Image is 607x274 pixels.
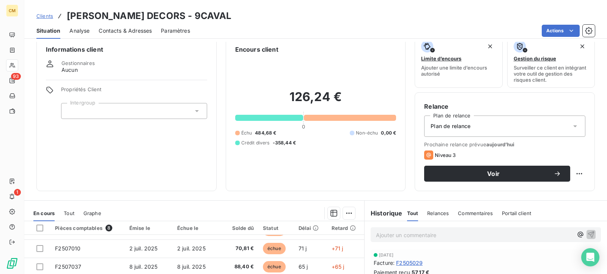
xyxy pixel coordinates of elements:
span: +65 j [332,263,344,270]
span: Niveau 3 [435,152,456,158]
span: 2 juil. 2025 [177,245,206,252]
span: Non-échu [356,130,378,136]
span: Gestion du risque [514,55,556,62]
button: Voir [424,166,570,182]
h6: Encours client [235,45,278,54]
span: Clients [36,13,53,19]
span: 0 [302,124,305,130]
span: 8 [105,225,112,231]
div: CM [6,5,18,17]
span: 71 j [299,245,307,252]
div: Délai [299,225,322,231]
span: 1 [14,189,21,196]
span: 484,68 € [255,130,276,136]
div: Retard [332,225,360,231]
span: En cours [33,210,55,216]
span: Propriétés Client [61,86,207,97]
span: 0,00 € [381,130,396,136]
button: Gestion du risqueSurveiller ce client en intégrant votre outil de gestion des risques client. [507,35,595,88]
span: Analyse [69,27,90,35]
div: Open Intercom Messenger [581,248,599,266]
a: Clients [36,12,53,20]
span: Échu [241,130,252,136]
span: Plan de relance [431,122,470,130]
div: Émise le [129,225,168,231]
span: -358,44 € [273,139,296,146]
span: 93 [11,73,21,80]
span: [DATE] [379,253,393,257]
span: F2507037 [55,263,81,270]
h2: 126,24 € [235,89,396,112]
span: Facture : [374,259,395,267]
span: 8 juil. 2025 [177,263,206,270]
span: +71 j [332,245,343,252]
div: Échue le [177,225,216,231]
img: Logo LeanPay [6,257,18,269]
span: Situation [36,27,60,35]
span: Limite d’encours [421,55,461,62]
div: Statut [263,225,289,231]
button: Actions [542,25,580,37]
span: 65 j [299,263,308,270]
span: Prochaine relance prévue [424,141,585,147]
h6: Informations client [46,45,207,54]
span: échue [263,261,286,272]
span: aujourd’hui [486,141,515,147]
span: Graphe [83,210,101,216]
span: 2 juil. 2025 [129,245,158,252]
span: Contacts & Adresses [99,27,152,35]
span: Tout [64,210,74,216]
span: échue [263,243,286,254]
span: Paramètres [161,27,190,35]
span: 70,81 € [225,245,254,252]
span: Tout [407,210,418,216]
span: 88,40 € [225,263,254,271]
span: Ajouter une limite d’encours autorisé [421,65,496,77]
input: Ajouter une valeur [68,108,74,114]
span: Voir [433,171,554,177]
span: Gestionnaires [61,60,95,66]
h6: Historique [365,209,403,218]
span: 8 juil. 2025 [129,263,158,270]
span: Commentaires [458,210,493,216]
span: Crédit divers [241,139,270,146]
span: Surveiller ce client en intégrant votre outil de gestion des risques client. [514,65,588,83]
span: Relances [427,210,449,216]
div: Pièces comptables [55,225,120,231]
span: Portail client [502,210,531,216]
h3: [PERSON_NAME] DECORS - 9CAVAL [67,9,231,23]
button: Limite d’encoursAjouter une limite d’encours autorisé [415,35,502,88]
h6: Relance [424,102,585,111]
span: Aucun [61,66,78,74]
span: F2507010 [55,245,80,252]
div: Solde dû [225,225,254,231]
span: F2505029 [396,259,423,267]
